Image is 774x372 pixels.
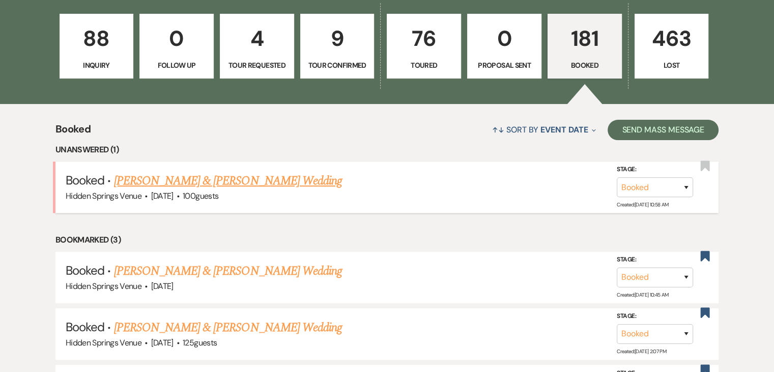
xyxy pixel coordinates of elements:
[393,60,454,71] p: Toured
[617,348,666,355] span: Created: [DATE] 2:07 PM
[617,164,693,175] label: Stage:
[548,14,622,79] a: 181Booked
[474,21,535,56] p: 0
[554,60,615,71] p: Booked
[146,60,207,71] p: Follow Up
[114,172,342,190] a: [PERSON_NAME] & [PERSON_NAME] Wedding
[66,191,141,201] span: Hidden Springs Venue
[474,60,535,71] p: Proposal Sent
[226,21,288,56] p: 4
[183,191,218,201] span: 100 guests
[66,319,104,335] span: Booked
[617,311,693,322] label: Stage:
[608,120,719,140] button: Send Mass Message
[55,233,719,247] li: Bookmarked (3)
[307,21,368,56] p: 9
[488,116,600,143] button: Sort By Event Date
[66,281,141,291] span: Hidden Springs Venue
[387,14,461,79] a: 76Toured
[114,262,342,280] a: [PERSON_NAME] & [PERSON_NAME] Wedding
[467,14,541,79] a: 0Proposal Sent
[617,291,668,298] span: Created: [DATE] 10:45 AM
[226,60,288,71] p: Tour Requested
[151,191,174,201] span: [DATE]
[55,121,91,143] span: Booked
[492,124,504,135] span: ↑↓
[151,337,174,348] span: [DATE]
[55,143,719,156] li: Unanswered (1)
[635,14,709,79] a: 463Lost
[66,337,141,348] span: Hidden Springs Venue
[554,21,615,56] p: 181
[146,21,207,56] p: 0
[300,14,375,79] a: 9Tour Confirmed
[60,14,134,79] a: 88Inquiry
[641,21,702,56] p: 463
[66,60,127,71] p: Inquiry
[641,60,702,71] p: Lost
[114,318,342,337] a: [PERSON_NAME] & [PERSON_NAME] Wedding
[307,60,368,71] p: Tour Confirmed
[66,21,127,56] p: 88
[540,124,588,135] span: Event Date
[151,281,174,291] span: [DATE]
[393,21,454,56] p: 76
[139,14,214,79] a: 0Follow Up
[183,337,217,348] span: 125 guests
[66,262,104,278] span: Booked
[617,254,693,265] label: Stage:
[66,172,104,188] span: Booked
[617,201,668,208] span: Created: [DATE] 10:58 AM
[220,14,294,79] a: 4Tour Requested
